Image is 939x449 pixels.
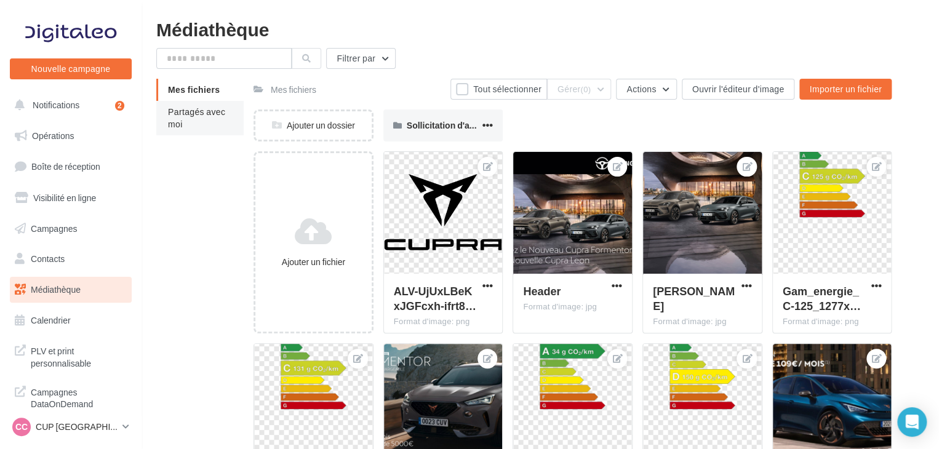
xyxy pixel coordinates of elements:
[31,161,100,172] span: Boîte de réception
[31,223,78,233] span: Campagnes
[7,123,134,149] a: Opérations
[33,193,96,203] span: Visibilité en ligne
[7,379,134,415] a: Campagnes DataOnDemand
[897,407,927,437] div: Open Intercom Messenger
[7,92,129,118] button: Notifications 2
[799,79,892,100] button: Importer un fichier
[156,20,924,38] div: Médiathèque
[783,284,861,312] span: Gam_energie_C-125_1277x718-Partenaires_POS_RVB
[32,130,74,141] span: Opérations
[394,316,493,327] div: Format d'image: png
[10,415,132,439] a: CC CUP [GEOGRAPHIC_DATA]
[168,84,220,95] span: Mes fichiers
[407,120,481,130] span: Sollicitation d'avis
[653,316,752,327] div: Format d'image: jpg
[31,384,127,410] span: Campagnes DataOnDemand
[523,284,561,298] span: Header
[7,277,134,303] a: Médiathèque
[616,79,676,100] button: Actions
[326,48,396,69] button: Filtrer par
[7,216,134,242] a: Campagnes
[260,256,367,268] div: Ajouter un fichier
[7,246,134,272] a: Contacts
[547,79,611,100] button: Gérer(0)
[7,153,134,180] a: Boîte de réception
[7,185,134,211] a: Visibilité en ligne
[450,79,547,100] button: Tout sélectionner
[783,316,882,327] div: Format d'image: png
[255,119,372,132] div: Ajouter un dossier
[809,84,882,94] span: Importer un fichier
[7,308,134,333] a: Calendrier
[10,58,132,79] button: Nouvelle campagne
[626,84,656,94] span: Actions
[115,101,124,111] div: 2
[523,301,622,312] div: Format d'image: jpg
[271,84,316,96] div: Mes fichiers
[394,284,476,312] span: ALV-UjUxLBeKxJGFcxh-ifrt8yABP597wAf-YI-RxVn1au-qTepNcTlw
[682,79,795,100] button: Ouvrir l'éditeur d'image
[31,343,127,369] span: PLV et print personnalisable
[31,284,81,295] span: Médiathèque
[36,421,118,433] p: CUP [GEOGRAPHIC_DATA]
[653,284,735,312] span: CE-Leon-Formentor
[580,84,591,94] span: (0)
[33,100,79,110] span: Notifications
[15,421,28,433] span: CC
[168,106,225,129] span: Partagés avec moi
[7,338,134,374] a: PLV et print personnalisable
[31,253,65,264] span: Contacts
[31,315,71,325] span: Calendrier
